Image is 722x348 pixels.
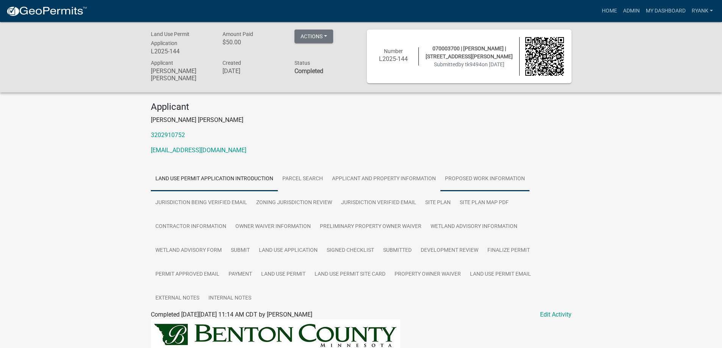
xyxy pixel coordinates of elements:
[689,4,716,18] a: RyanK
[315,215,426,239] a: Preliminary Property Owner Waiver
[151,191,252,215] a: Jurisdiction Being Verified Email
[322,239,379,263] a: Signed Checklist
[231,215,315,239] a: Owner Waiver Information
[310,262,390,287] a: Land Use Permit Site Card
[294,30,333,43] button: Actions
[151,147,246,154] a: [EMAIL_ADDRESS][DOMAIN_NAME]
[455,191,513,215] a: Site Plan Map PDF
[151,60,173,66] span: Applicant
[151,101,572,112] h4: Applicant
[151,115,572,125] p: [PERSON_NAME] [PERSON_NAME]
[151,262,224,287] a: Permit Approved Email
[222,60,241,66] span: Created
[643,4,689,18] a: My Dashboard
[151,311,312,318] span: Completed [DATE][DATE] 11:14 AM CDT by [PERSON_NAME]
[151,215,231,239] a: Contractor Information
[620,4,643,18] a: Admin
[151,239,226,263] a: Wetland Advisory Form
[416,239,483,263] a: Development Review
[434,61,504,67] span: Submitted on [DATE]
[379,239,416,263] a: Submitted
[599,4,620,18] a: Home
[151,286,204,311] a: External Notes
[384,48,403,54] span: Number
[222,39,283,46] h6: $50.00
[426,215,522,239] a: Wetland Advisory Information
[390,262,465,287] a: Property Owner Waiver
[226,239,254,263] a: Submit
[374,55,413,62] h6: L2025-144
[465,262,536,287] a: Land Use Permit Email
[458,61,482,67] span: by tk9494
[254,239,322,263] a: Land Use Application
[151,167,278,191] a: Land Use Permit Application Introduction
[421,191,455,215] a: Site Plan
[294,67,323,75] strong: Completed
[151,48,211,55] h6: L2025-144
[540,310,572,319] a: Edit Activity
[440,167,529,191] a: Proposed Work Information
[151,67,211,82] h6: [PERSON_NAME] [PERSON_NAME]
[252,191,337,215] a: Zoning Jurisdiction Review
[327,167,440,191] a: Applicant and Property Information
[278,167,327,191] a: Parcel search
[222,67,283,75] h6: [DATE]
[224,262,257,287] a: Payment
[525,37,564,76] img: QR code
[294,60,310,66] span: Status
[426,45,513,59] span: 070003700 | [PERSON_NAME] | [STREET_ADDRESS][PERSON_NAME]
[222,31,253,37] span: Amount Paid
[483,239,534,263] a: Finalize Permit
[151,31,190,46] span: Land Use Permit Application
[257,262,310,287] a: Land Use Permit
[151,131,185,139] a: 3202910752
[337,191,421,215] a: Jurisdiction verified email
[204,286,256,311] a: Internal Notes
